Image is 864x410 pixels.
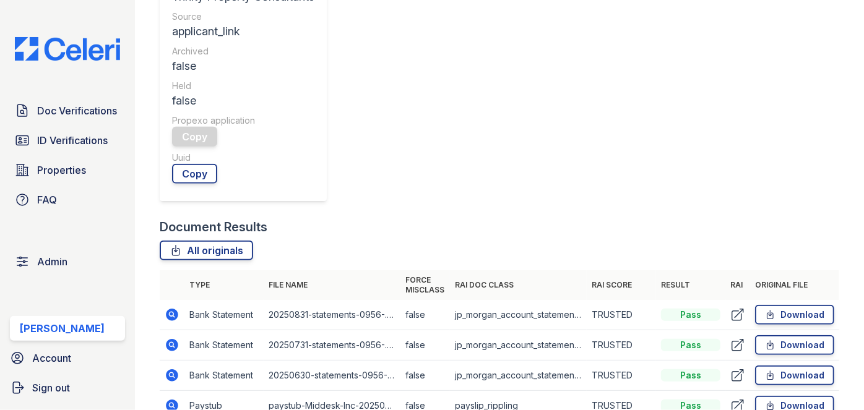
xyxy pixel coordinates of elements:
[661,339,720,351] div: Pass
[264,361,400,391] td: 20250630-statements-0956-.pdf
[10,98,125,123] a: Doc Verifications
[5,346,130,370] a: Account
[755,305,834,325] a: Download
[10,249,125,274] a: Admin
[184,361,264,391] td: Bank Statement
[750,270,839,300] th: Original file
[172,92,314,109] div: false
[32,351,71,365] span: Account
[450,330,587,361] td: jp_morgan_account_statement_v2
[587,361,656,391] td: TRUSTED
[160,241,253,260] a: All originals
[184,330,264,361] td: Bank Statement
[37,163,86,177] span: Properties
[755,365,834,385] a: Download
[450,270,587,300] th: RAI Doc Class
[37,103,117,118] span: Doc Verifications
[400,330,450,361] td: false
[400,300,450,330] td: false
[172,11,314,23] div: Source
[400,361,450,391] td: false
[264,300,400,330] td: 20250831-statements-0956-.pdf
[20,321,105,336] div: [PERSON_NAME]
[172,58,314,75] div: false
[661,369,720,382] div: Pass
[10,128,125,153] a: ID Verifications
[184,270,264,300] th: Type
[172,152,314,164] div: Uuid
[32,380,70,395] span: Sign out
[5,375,130,400] a: Sign out
[37,192,57,207] span: FAQ
[450,361,587,391] td: jp_morgan_account_statement_v2
[160,218,267,236] div: Document Results
[450,300,587,330] td: jp_morgan_account_statement_v2
[661,309,720,321] div: Pass
[172,114,314,127] div: Propexo application
[37,133,108,148] span: ID Verifications
[587,300,656,330] td: TRUSTED
[755,335,834,355] a: Download
[172,164,217,184] a: Copy
[5,37,130,61] img: CE_Logo_Blue-a8612792a0a2168367f1c8372b55b34899dd931a85d93a1a3d3e32e68fde9ad4.png
[172,45,314,58] div: Archived
[400,270,450,300] th: Force misclass
[172,23,314,40] div: applicant_link
[587,330,656,361] td: TRUSTED
[264,330,400,361] td: 20250731-statements-0956-.pdf
[264,270,400,300] th: File name
[37,254,67,269] span: Admin
[656,270,725,300] th: Result
[587,270,656,300] th: RAI Score
[725,270,750,300] th: RAI
[10,158,125,182] a: Properties
[184,300,264,330] td: Bank Statement
[172,80,314,92] div: Held
[10,187,125,212] a: FAQ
